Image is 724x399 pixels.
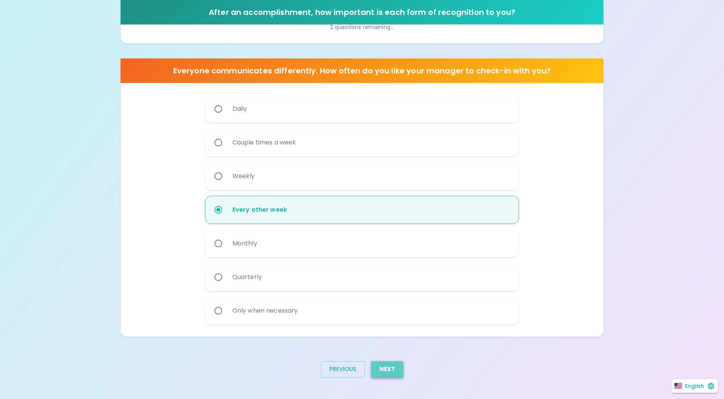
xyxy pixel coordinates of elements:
div: Daily [226,95,253,123]
div: Only when necessary [226,297,304,324]
button: English [671,379,718,393]
button: Previous [321,361,365,377]
p: 2 questions remaining... [127,23,597,31]
div: Weekly [226,162,261,190]
h6: Everyone communicates differently. How often do you like your manager to check-in with you? [124,65,600,77]
div: Couple times a week [226,129,302,156]
h6: After an accomplishment, how important is each form of recognition to you? [124,6,600,18]
div: Quarterly [226,263,268,291]
p: English [685,382,704,390]
div: Every other week [226,196,293,224]
button: Next [371,361,403,377]
div: Monthly [226,230,263,257]
img: United States flag [674,383,682,389]
div: simple-select-check [205,95,519,331]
